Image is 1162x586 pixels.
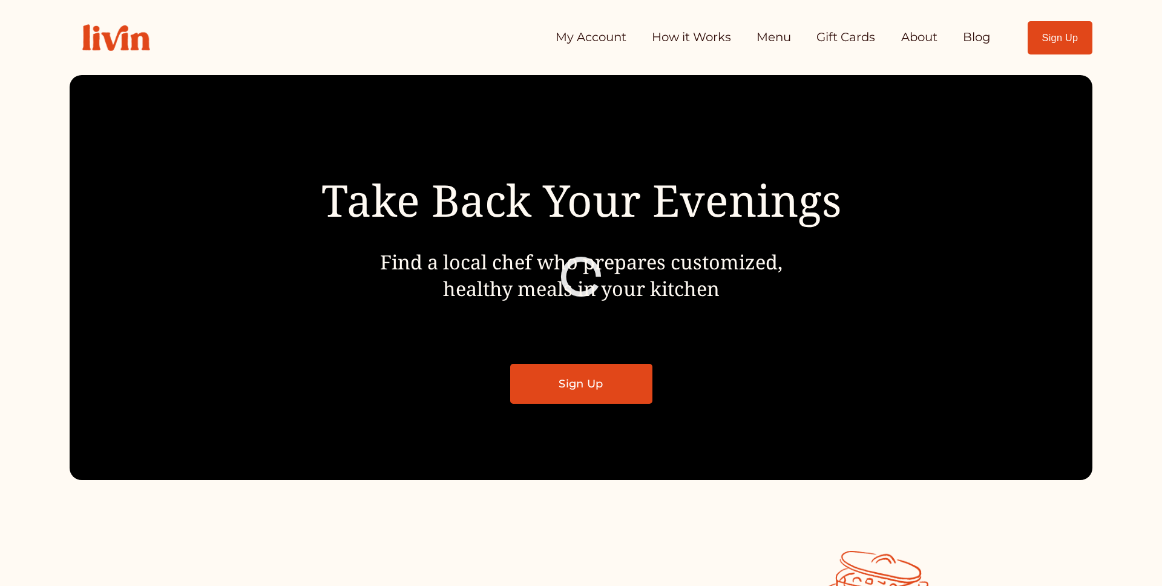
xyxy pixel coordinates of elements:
a: Gift Cards [816,25,875,50]
a: About [901,25,937,50]
span: Take Back Your Evenings [321,170,841,229]
span: Find a local chef who prepares customized, healthy meals in your kitchen [380,248,783,301]
a: My Account [556,25,626,50]
a: Blog [963,25,991,50]
a: Sign Up [510,364,652,404]
img: Livin [70,12,163,64]
a: Sign Up [1028,21,1092,54]
a: Menu [757,25,791,50]
a: How it Works [652,25,731,50]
